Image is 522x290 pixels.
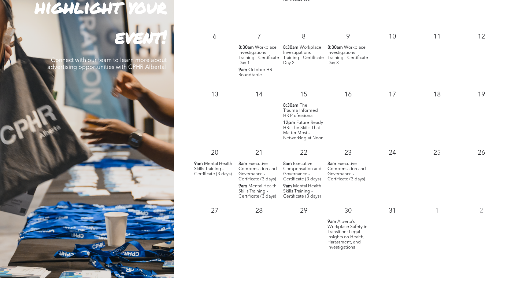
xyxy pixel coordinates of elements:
[430,88,444,101] p: 18
[47,58,167,70] span: Connect with our team to learn more about advertising opportunities with CPHR Alberta!
[327,45,368,65] span: Workplace Investigations Training - Certificate Day 3
[475,146,488,159] p: 26
[208,30,221,43] p: 6
[386,88,399,101] p: 17
[238,162,277,181] span: Executive Compensation and Governance - Certificate (3 days)
[283,121,323,140] span: Future-Ready HR: The Skills That Matter Most - Networking at Noon
[238,68,272,77] span: October HR Roundtable
[386,30,399,43] p: 10
[238,67,247,73] span: 9am
[297,204,310,217] p: 29
[327,162,366,181] span: Executive Compensation and Governance - Certificate (3 days)
[208,146,221,159] p: 20
[475,88,488,101] p: 19
[283,103,318,118] span: The Trauma-Informed HR Professional
[252,204,266,217] p: 28
[194,162,232,176] span: Mental Health Skills Training - Certificate (3 days)
[283,161,292,166] span: 8am
[297,88,310,101] p: 15
[238,184,247,189] span: 9am
[238,184,277,199] span: Mental Health Skills Training - Certificate (3 days)
[194,161,203,166] span: 9am
[327,220,367,250] span: Alberta’s Workplace Safety in Transition: Legal Insights on Health, Harassment, and Investigations
[252,146,266,159] p: 21
[283,184,321,199] span: Mental Health Skills Training - Certificate (3 days)
[430,204,444,217] p: 1
[297,30,310,43] p: 8
[341,30,355,43] p: 9
[341,146,355,159] p: 23
[283,184,292,189] span: 9am
[386,204,399,217] p: 31
[208,204,221,217] p: 27
[238,45,254,50] span: 8:30am
[283,162,322,181] span: Executive Compensation and Governance - Certificate (3 days)
[327,45,343,50] span: 8:30am
[208,88,221,101] p: 13
[283,45,299,50] span: 8:30am
[327,219,336,224] span: 9am
[327,161,336,166] span: 8am
[252,88,266,101] p: 14
[283,120,295,125] span: 12pm
[238,45,279,65] span: Workplace Investigations Training - Certificate Day 1
[297,146,310,159] p: 22
[252,30,266,43] p: 7
[430,146,444,159] p: 25
[430,30,444,43] p: 11
[341,88,355,101] p: 16
[283,45,324,65] span: Workplace Investigations Training - Certificate Day 2
[283,103,299,108] span: 8:30am
[475,30,488,43] p: 12
[475,204,488,217] p: 2
[341,204,355,217] p: 30
[238,161,247,166] span: 8am
[386,146,399,159] p: 24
